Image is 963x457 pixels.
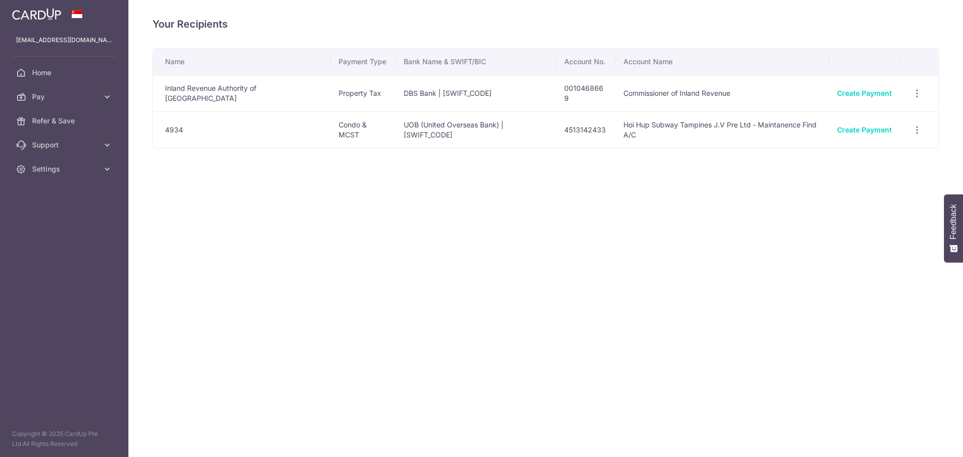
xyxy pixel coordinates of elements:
img: CardUp [12,8,61,20]
a: Create Payment [837,125,892,134]
th: Name [153,49,331,75]
th: Account Name [615,49,830,75]
td: 4934 [153,111,331,148]
p: [EMAIL_ADDRESS][DOMAIN_NAME] [16,35,112,45]
td: 0010468669 [556,75,615,111]
td: Property Tax [331,75,396,111]
td: UOB (United Overseas Bank) | [SWIFT_CODE] [396,111,556,148]
td: DBS Bank | [SWIFT_CODE] [396,75,556,111]
th: Account No. [556,49,615,75]
td: Commissioner of Inland Revenue [615,75,830,111]
td: Condo & MCST [331,111,396,148]
th: Bank Name & SWIFT/BIC [396,49,556,75]
span: Feedback [949,204,958,239]
span: Refer & Save [32,116,98,126]
td: 4513142433 [556,111,615,148]
td: Inland Revenue Authority of [GEOGRAPHIC_DATA] [153,75,331,111]
h4: Your Recipients [152,16,939,32]
button: Feedback - Show survey [944,194,963,262]
td: Hoi Hup Subway Tampines J.V Pre Ltd - Maintanence Find A/C [615,111,830,148]
span: Settings [32,164,98,174]
span: Home [32,68,98,78]
a: Create Payment [837,89,892,97]
span: Support [32,140,98,150]
span: Pay [32,92,98,102]
iframe: Opens a widget where you can find more information [899,427,953,452]
th: Payment Type [331,49,396,75]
